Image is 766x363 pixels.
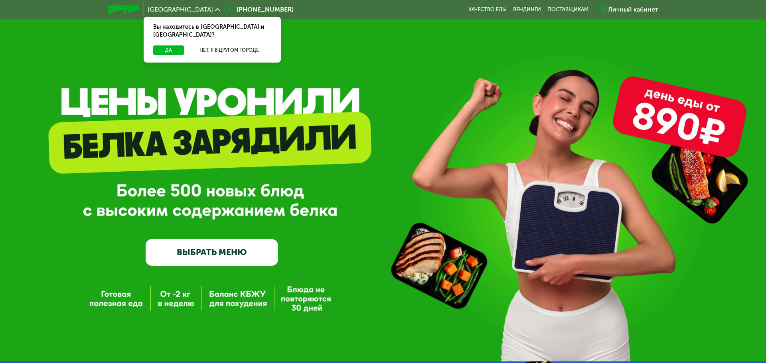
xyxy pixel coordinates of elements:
a: Вендинги [513,6,541,13]
a: Качество еды [468,6,507,13]
div: поставщикам [547,6,588,13]
span: [GEOGRAPHIC_DATA] [148,6,213,13]
div: Личный кабинет [608,5,658,14]
a: ВЫБРАТЬ МЕНЮ [146,239,278,266]
button: Нет, я в другом городе [187,45,271,55]
div: Вы находитесь в [GEOGRAPHIC_DATA] и [GEOGRAPHIC_DATA]? [144,17,281,45]
a: [PHONE_NUMBER] [224,5,294,14]
button: Да [153,45,184,55]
